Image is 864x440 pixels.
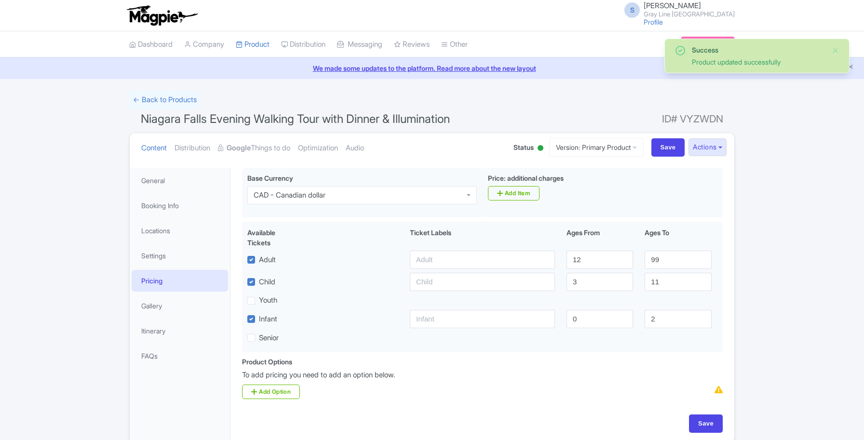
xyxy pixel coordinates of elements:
[141,133,167,163] a: Content
[394,31,430,58] a: Reviews
[688,138,727,156] button: Actions
[132,320,228,342] a: Itinerary
[644,1,701,10] span: [PERSON_NAME]
[218,133,290,163] a: GoogleThings to do
[141,112,450,126] span: Niagara Falls Evening Walking Tour with Dinner & Illumination
[513,142,534,152] span: Status
[254,191,325,200] div: CAD - Canadian dollar
[847,62,854,73] button: Close announcement
[549,138,644,157] a: Version: Primary Product
[619,2,735,17] a: S [PERSON_NAME] Gray Line [GEOGRAPHIC_DATA]
[259,277,275,288] label: Child
[689,414,723,433] input: Save
[259,254,276,266] label: Adult
[175,133,210,163] a: Distribution
[6,63,858,73] a: We made some updates to the platform. Read more about the new layout
[410,273,555,291] input: Child
[132,195,228,216] a: Booking Info
[132,345,228,367] a: FAQs
[227,143,251,154] strong: Google
[536,141,545,156] div: Active
[681,37,735,51] a: Subscription
[624,2,640,18] span: S
[832,45,839,56] button: Close
[692,57,824,67] div: Product updated successfully
[298,133,338,163] a: Optimization
[259,333,279,344] label: Senior
[488,186,540,200] a: Add Item
[337,31,382,58] a: Messaging
[410,251,555,269] input: Adult
[281,31,325,58] a: Distribution
[236,31,270,58] a: Product
[561,227,639,248] div: Ages From
[129,31,173,58] a: Dashboard
[644,18,663,26] a: Profile
[247,227,299,248] div: Available Tickets
[242,385,300,399] a: Add Option
[259,295,277,306] label: Youth
[441,31,468,58] a: Other
[132,170,228,191] a: General
[247,174,293,182] span: Base Currency
[662,109,723,129] span: ID# VYZWDN
[132,245,228,267] a: Settings
[132,270,228,292] a: Pricing
[132,220,228,241] a: Locations
[184,31,224,58] a: Company
[346,133,364,163] a: Audio
[129,91,201,109] a: ← Back to Products
[644,11,735,17] small: Gray Line [GEOGRAPHIC_DATA]
[242,370,723,381] p: To add pricing you need to add an option below.
[488,173,564,183] label: Price: additional charges
[639,227,717,248] div: Ages To
[124,5,199,26] img: logo-ab69f6fb50320c5b225c76a69d11143b.png
[651,138,685,157] input: Save
[132,295,228,317] a: Gallery
[410,310,555,328] input: Infant
[242,357,292,367] div: Product Options
[404,227,561,248] div: Ticket Labels
[259,314,277,325] label: Infant
[692,45,824,55] div: Success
